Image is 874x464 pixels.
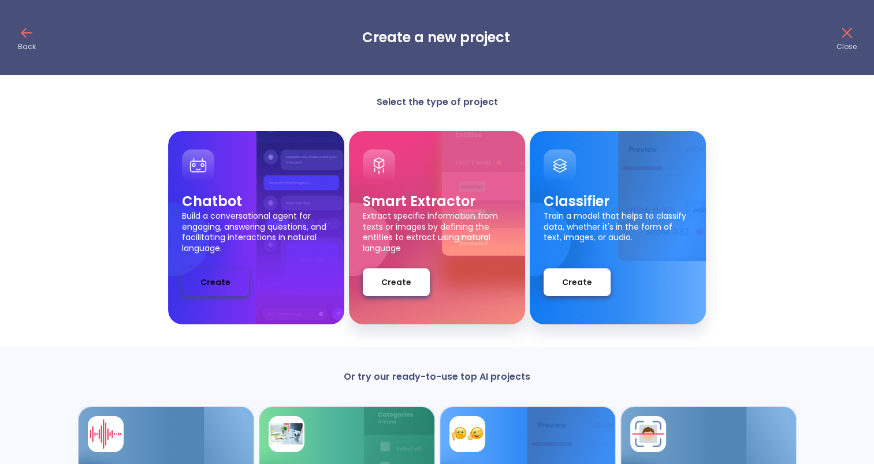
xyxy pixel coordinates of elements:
[363,268,430,296] button: Create
[362,29,510,46] h3: Create a new project
[90,418,122,450] img: card avatar
[544,211,692,251] p: Train a model that helps to classify data, whether it's in the form of text, images, or audio.
[544,192,692,211] p: Classifier
[363,192,511,211] p: Smart Extractor
[322,96,553,108] p: Select the type of project
[182,268,249,296] button: Create
[544,268,611,296] button: Create
[182,192,330,211] p: Chatbot
[182,211,330,251] p: Build a conversational agent for engaging, answering questions, and facilitating interactions in ...
[381,275,411,290] span: Create
[451,418,484,450] img: card avatar
[18,42,36,51] p: Back
[562,275,592,290] span: Create
[200,275,230,290] span: Create
[363,211,511,251] p: Extract specific information from texts or images by defining the entities to extract using natur...
[836,42,857,51] p: Close
[270,418,303,450] img: card avatar
[632,418,664,450] img: card avatar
